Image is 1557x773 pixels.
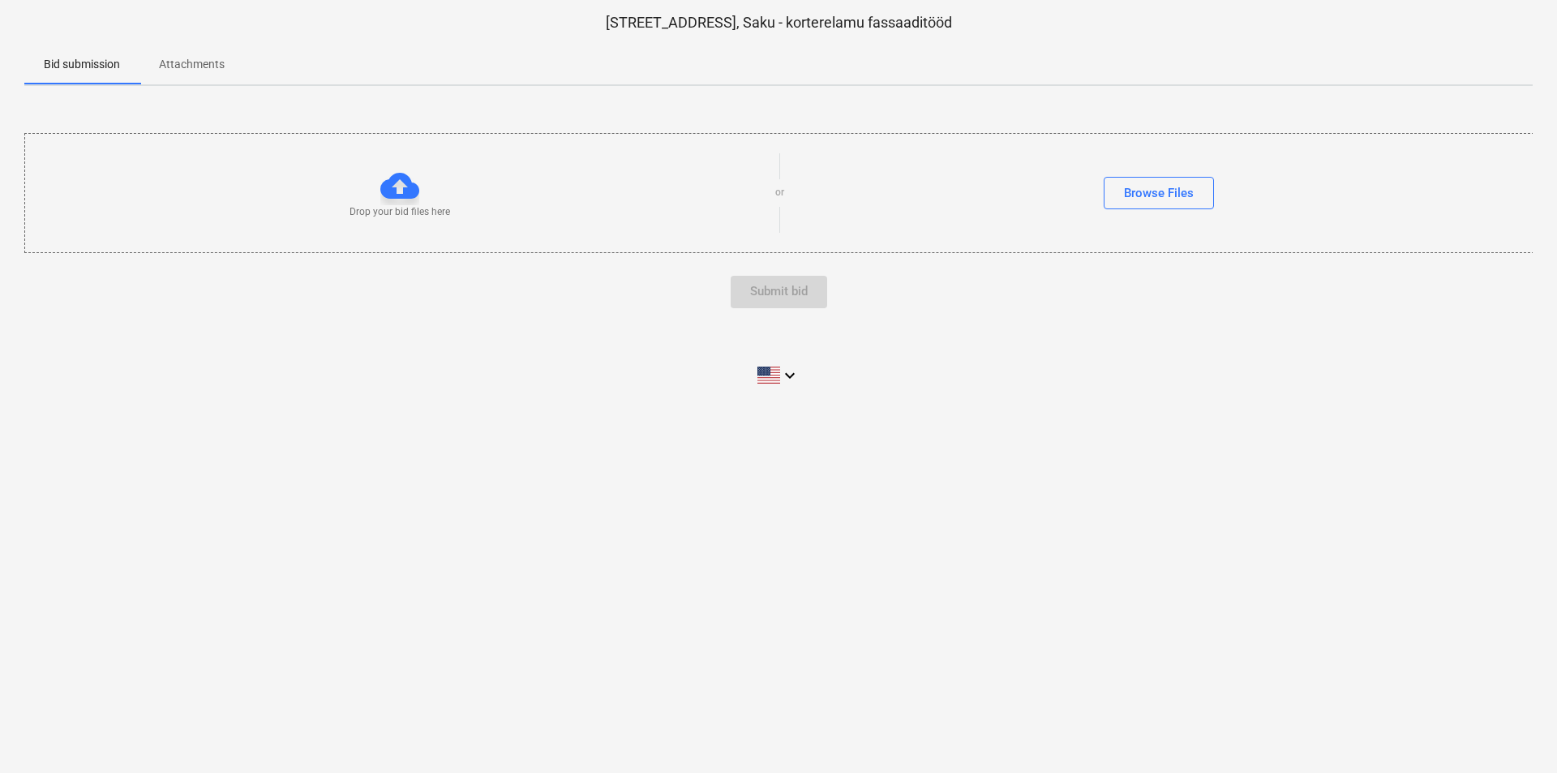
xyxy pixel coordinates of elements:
[1124,183,1194,204] div: Browse Files
[44,56,120,73] p: Bid submission
[24,133,1534,252] div: Drop your bid files hereorBrowse Files
[159,56,225,73] p: Attachments
[775,186,784,200] p: or
[1104,177,1214,209] button: Browse Files
[780,366,800,385] i: keyboard_arrow_down
[350,205,450,219] p: Drop your bid files here
[24,13,1533,32] p: [STREET_ADDRESS], Saku - korterelamu fassaaditööd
